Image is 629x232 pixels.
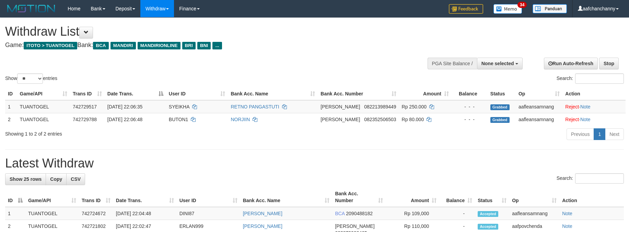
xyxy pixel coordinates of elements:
label: Search: [557,73,624,84]
div: PGA Site Balance / [428,58,477,69]
span: [DATE] 22:06:48 [107,117,142,122]
th: ID [5,88,17,100]
div: Showing 1 to 2 of 2 entries [5,128,257,137]
a: Run Auto-Refresh [544,58,598,69]
th: Status: activate to sort column ascending [475,187,509,207]
h1: Withdraw List [5,25,412,38]
td: - [439,207,475,220]
a: Stop [599,58,619,69]
span: Grabbed [490,117,510,123]
th: Balance [452,88,488,100]
a: Previous [567,128,594,140]
button: None selected [477,58,523,69]
span: Accepted [478,211,498,217]
td: aafleansamnang [516,100,562,113]
span: Accepted [478,224,498,230]
th: Status [488,88,516,100]
th: Game/API: activate to sort column ascending [17,88,70,100]
h1: Latest Withdraw [5,156,624,170]
span: MANDIRI [110,42,136,49]
span: SYEIKHA [169,104,189,109]
th: Op: activate to sort column ascending [509,187,559,207]
a: Note [562,211,572,216]
th: Date Trans.: activate to sort column ascending [113,187,177,207]
a: RETNO PANGASTUTI [231,104,279,109]
a: [PERSON_NAME] [243,211,282,216]
td: · [562,113,626,126]
a: Note [580,117,591,122]
span: BNI [197,42,211,49]
span: Copy 2090488182 to clipboard [346,211,373,216]
span: [PERSON_NAME] [321,104,360,109]
th: Trans ID: activate to sort column ascending [79,187,113,207]
span: Grabbed [490,104,510,110]
span: 34 [517,2,527,8]
td: 1 [5,207,25,220]
th: Action [562,88,626,100]
td: aafleansamnang [516,113,562,126]
h4: Game: Bank: [5,42,412,49]
div: - - - [454,116,485,123]
td: DINI87 [177,207,240,220]
td: · [562,100,626,113]
td: 2 [5,113,17,126]
th: ID: activate to sort column descending [5,187,25,207]
a: Copy [46,173,67,185]
td: 742724672 [79,207,113,220]
a: Note [562,223,572,229]
span: [PERSON_NAME] [321,117,360,122]
span: Copy [50,176,62,182]
td: aafleansamnang [509,207,559,220]
a: Next [605,128,624,140]
label: Search: [557,173,624,184]
th: Action [559,187,624,207]
th: Date Trans.: activate to sort column descending [105,88,166,100]
span: Rp 80.000 [402,117,424,122]
td: [DATE] 22:04:48 [113,207,177,220]
td: TUANTOGEL [17,113,70,126]
th: Trans ID: activate to sort column ascending [70,88,105,100]
span: None selected [481,61,514,66]
th: Balance: activate to sort column ascending [439,187,475,207]
span: Copy 082213989449 to clipboard [364,104,396,109]
img: Button%20Memo.svg [493,4,522,14]
span: MANDIRIONLINE [138,42,180,49]
img: Feedback.jpg [449,4,483,14]
span: Rp 250.000 [402,104,427,109]
span: Copy 082352506503 to clipboard [364,117,396,122]
th: Bank Acc. Number: activate to sort column ascending [318,88,399,100]
span: [DATE] 22:06:35 [107,104,142,109]
span: CSV [71,176,81,182]
select: Showentries [17,73,43,84]
div: - - - [454,103,485,110]
th: Game/API: activate to sort column ascending [25,187,79,207]
th: Bank Acc. Number: activate to sort column ascending [332,187,386,207]
th: Bank Acc. Name: activate to sort column ascending [240,187,333,207]
img: MOTION_logo.png [5,3,57,14]
span: BRI [182,42,196,49]
span: 742729517 [73,104,97,109]
span: ... [212,42,222,49]
td: 1 [5,100,17,113]
a: NORJIIN [231,117,250,122]
th: User ID: activate to sort column ascending [166,88,228,100]
td: TUANTOGEL [17,100,70,113]
th: User ID: activate to sort column ascending [177,187,240,207]
span: 742729788 [73,117,97,122]
span: [PERSON_NAME] [335,223,374,229]
label: Show entries [5,73,57,84]
span: Show 25 rows [10,176,42,182]
th: Op: activate to sort column ascending [516,88,562,100]
th: Amount: activate to sort column ascending [386,187,439,207]
a: Reject [565,104,579,109]
span: BCA [335,211,345,216]
a: Show 25 rows [5,173,46,185]
th: Amount: activate to sort column ascending [399,88,452,100]
th: Bank Acc. Name: activate to sort column ascending [228,88,318,100]
span: BCA [93,42,108,49]
input: Search: [575,73,624,84]
input: Search: [575,173,624,184]
a: 1 [594,128,605,140]
span: BUTON1 [169,117,188,122]
td: TUANTOGEL [25,207,79,220]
